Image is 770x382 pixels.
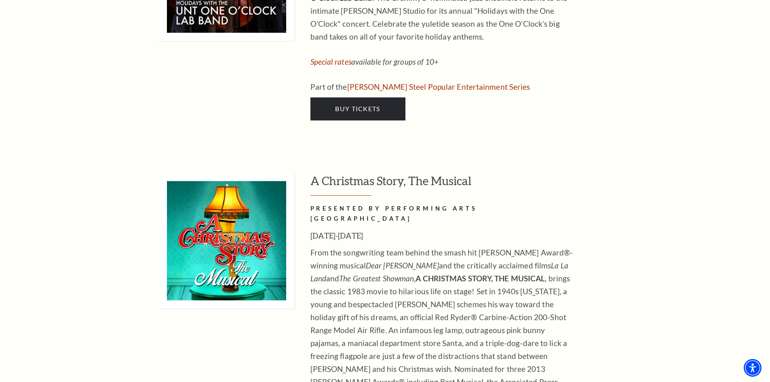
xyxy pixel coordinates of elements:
[310,229,573,242] h3: [DATE]-[DATE]
[310,57,351,66] a: Special rates
[159,173,294,308] img: A Christmas Story, The Musical
[310,173,636,196] h3: A Christmas Story, The Musical
[310,57,439,66] em: available for groups of 10+
[310,97,405,120] a: Buy Tickets
[416,274,545,283] strong: A CHRISTMAS STORY, THE MUSICAL
[744,359,762,377] div: Accessibility Menu
[310,204,573,224] h2: PRESENTED BY PERFORMING ARTS [GEOGRAPHIC_DATA]
[347,82,530,91] a: Irwin Steel Popular Entertainment Series - open in a new tab
[366,261,439,270] em: Dear [PERSON_NAME]
[335,105,380,112] span: Buy Tickets
[310,80,573,93] p: Part of the
[339,274,414,283] em: The Greatest Showman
